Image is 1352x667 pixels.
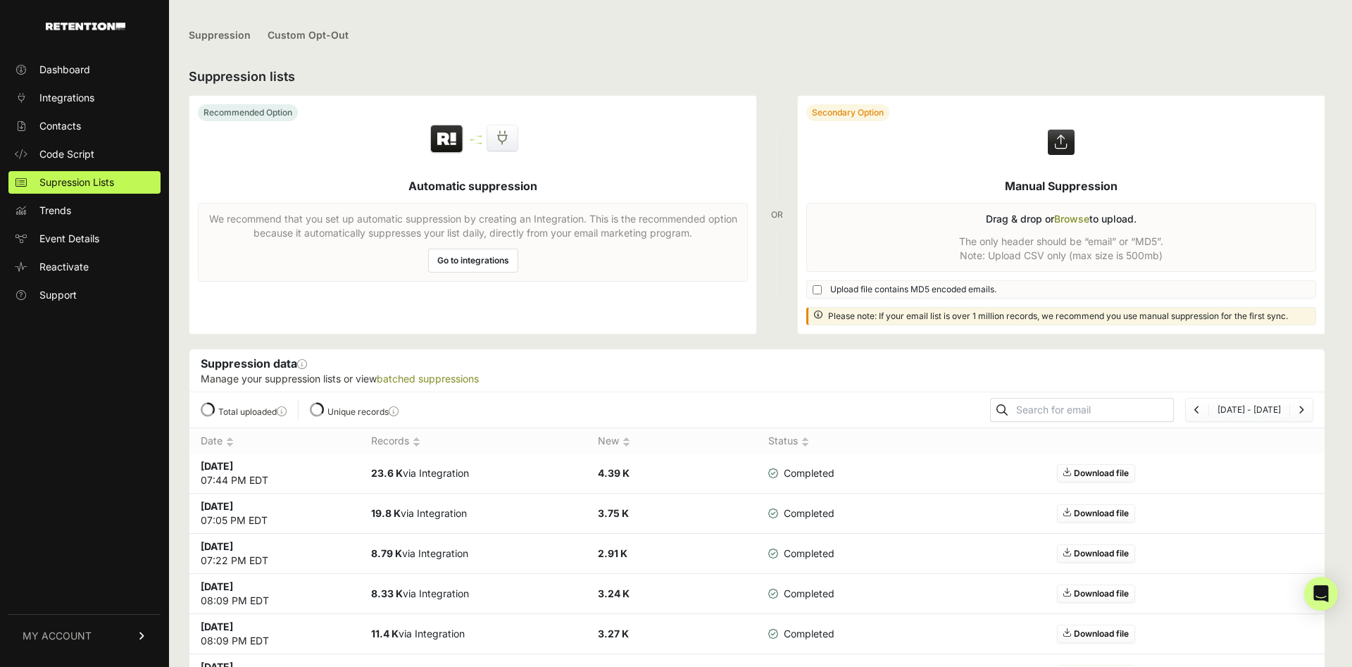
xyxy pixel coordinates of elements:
strong: 3.75 K [598,507,629,519]
div: Suppression data [189,349,1325,392]
td: via Integration [360,454,587,494]
strong: [DATE] [201,621,233,632]
label: Total uploaded [218,406,287,417]
h2: Suppression lists [189,67,1325,87]
th: New [587,428,757,454]
a: batched suppressions [377,373,479,385]
img: no_sort-eaf950dc5ab64cae54d48a5578032e96f70b2ecb7d747501f34c8f2db400fb66.gif [801,437,809,447]
td: 07:44 PM EDT [189,454,360,494]
img: integration [470,139,482,141]
label: Unique records [327,406,399,417]
strong: [DATE] [201,500,233,512]
strong: 3.27 K [598,628,629,640]
td: 07:05 PM EDT [189,494,360,534]
a: Supression Lists [8,171,161,194]
li: [DATE] - [DATE] [1208,404,1289,416]
a: Download file [1057,464,1135,482]
td: 08:09 PM EDT [189,574,360,614]
strong: 4.39 K [598,467,630,479]
div: OR [771,95,783,335]
span: MY ACCOUNT [23,629,92,643]
img: no_sort-eaf950dc5ab64cae54d48a5578032e96f70b2ecb7d747501f34c8f2db400fb66.gif [622,437,630,447]
a: Event Details [8,227,161,250]
p: We recommend that you set up automatic suppression by creating an Integration. This is the recomm... [207,212,739,240]
td: via Integration [360,574,587,614]
th: Status [757,428,870,454]
a: Suppression [189,20,251,53]
a: Integrations [8,87,161,109]
td: via Integration [360,614,587,654]
a: Dashboard [8,58,161,81]
span: Code Script [39,147,94,161]
a: Previous [1194,404,1200,415]
span: Support [39,288,77,302]
strong: 19.8 K [371,507,401,519]
h5: Automatic suppression [408,177,537,194]
img: Retention.com [46,23,125,30]
a: Reactivate [8,256,161,278]
strong: 11.4 K [371,628,399,640]
th: Records [360,428,587,454]
img: integration [470,142,482,144]
a: Download file [1057,585,1135,603]
th: Date [189,428,360,454]
input: Upload file contains MD5 encoded emails. [813,285,822,294]
span: Completed [768,466,834,480]
span: Completed [768,587,834,601]
nav: Page navigation [1185,398,1313,422]
div: Open Intercom Messenger [1304,577,1338,611]
span: Reactivate [39,260,89,274]
td: 08:09 PM EDT [189,614,360,654]
input: Search for email [1013,400,1173,420]
strong: [DATE] [201,460,233,472]
strong: 8.33 K [371,587,403,599]
a: Support [8,284,161,306]
span: Completed [768,506,834,520]
img: no_sort-eaf950dc5ab64cae54d48a5578032e96f70b2ecb7d747501f34c8f2db400fb66.gif [413,437,420,447]
strong: 23.6 K [371,467,403,479]
a: Go to integrations [428,249,518,273]
span: Completed [768,547,834,561]
span: Trends [39,204,71,218]
strong: [DATE] [201,540,233,552]
strong: 3.24 K [598,587,630,599]
span: Integrations [39,91,94,105]
a: Custom Opt-Out [268,20,349,53]
td: 07:22 PM EDT [189,534,360,574]
p: Manage your suppression lists or view [201,372,1313,386]
strong: [DATE] [201,580,233,592]
a: MY ACCOUNT [8,614,161,657]
span: Contacts [39,119,81,133]
a: Download file [1057,544,1135,563]
a: Download file [1057,625,1135,643]
span: Dashboard [39,63,90,77]
td: via Integration [360,494,587,534]
td: via Integration [360,534,587,574]
a: Download file [1057,504,1135,523]
strong: 8.79 K [371,547,402,559]
span: Completed [768,627,834,641]
span: Supression Lists [39,175,114,189]
a: Code Script [8,143,161,166]
span: Upload file contains MD5 encoded emails. [830,284,996,295]
span: Event Details [39,232,99,246]
div: Recommended Option [198,104,298,121]
a: Trends [8,199,161,222]
a: Next [1298,404,1304,415]
img: Retention [429,124,465,155]
a: Contacts [8,115,161,137]
img: no_sort-eaf950dc5ab64cae54d48a5578032e96f70b2ecb7d747501f34c8f2db400fb66.gif [226,437,234,447]
strong: 2.91 K [598,547,627,559]
img: integration [470,135,482,137]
